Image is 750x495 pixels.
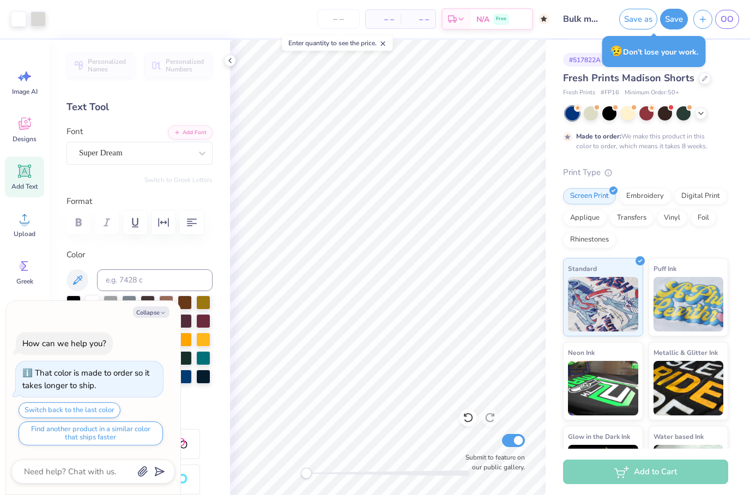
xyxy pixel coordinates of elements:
span: Minimum Order: 50 + [625,88,679,98]
span: Upload [14,230,35,238]
div: Accessibility label [301,468,312,479]
div: # 517822A [563,53,607,67]
button: Save as [619,9,657,29]
button: Collapse [133,306,170,318]
button: Add Font [168,125,213,140]
label: Submit to feature on our public gallery. [459,452,525,472]
div: Print Type [563,166,728,179]
input: Untitled Design [555,8,608,30]
img: Puff Ink [654,277,724,331]
button: Switch to Greek Letters [144,176,213,184]
label: Color [66,249,213,261]
span: OO [721,13,734,26]
span: Personalized Names [88,58,128,73]
span: Designs [13,135,37,143]
span: Standard [568,263,597,274]
span: – – [407,14,429,25]
div: Foil [691,210,716,226]
label: Font [66,125,83,138]
div: Screen Print [563,188,616,204]
input: – – [317,9,360,29]
button: Find another product in a similar color that ships faster [19,421,163,445]
a: OO [715,10,739,29]
span: Neon Ink [568,347,595,358]
span: Fresh Prints Madison Shorts [563,71,694,84]
img: Neon Ink [568,361,638,415]
div: Digital Print [674,188,727,204]
span: 😥 [610,44,623,58]
span: Fresh Prints [563,88,595,98]
img: Metallic & Glitter Ink [654,361,724,415]
span: # FP16 [601,88,619,98]
strong: Made to order: [576,132,621,141]
div: Vinyl [657,210,687,226]
label: Format [66,195,213,208]
div: That color is made to order so it takes longer to ship. [22,367,149,391]
span: Metallic & Glitter Ink [654,347,718,358]
span: Puff Ink [654,263,676,274]
img: Standard [568,277,638,331]
span: N/A [476,14,489,25]
span: Water based Ink [654,431,704,442]
span: Image AI [12,87,38,96]
button: Save [660,9,688,29]
span: Add Text [11,182,38,191]
button: Personalized Names [66,53,135,78]
span: Glow in the Dark Ink [568,431,630,442]
span: Free [496,15,506,23]
span: – – [372,14,394,25]
div: Don’t lose your work. [602,36,706,67]
span: Personalized Numbers [166,58,206,73]
div: Transfers [610,210,654,226]
div: How can we help you? [22,338,106,349]
div: Text Tool [66,100,213,114]
div: We make this product in this color to order, which means it takes 8 weeks. [576,131,710,151]
div: Embroidery [619,188,671,204]
div: Enter quantity to see the price. [282,35,393,51]
button: Switch back to the last color [19,402,120,418]
span: Greek [16,277,33,286]
div: Rhinestones [563,232,616,248]
div: Applique [563,210,607,226]
button: Personalized Numbers [144,53,213,78]
input: e.g. 7428 c [97,269,213,291]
